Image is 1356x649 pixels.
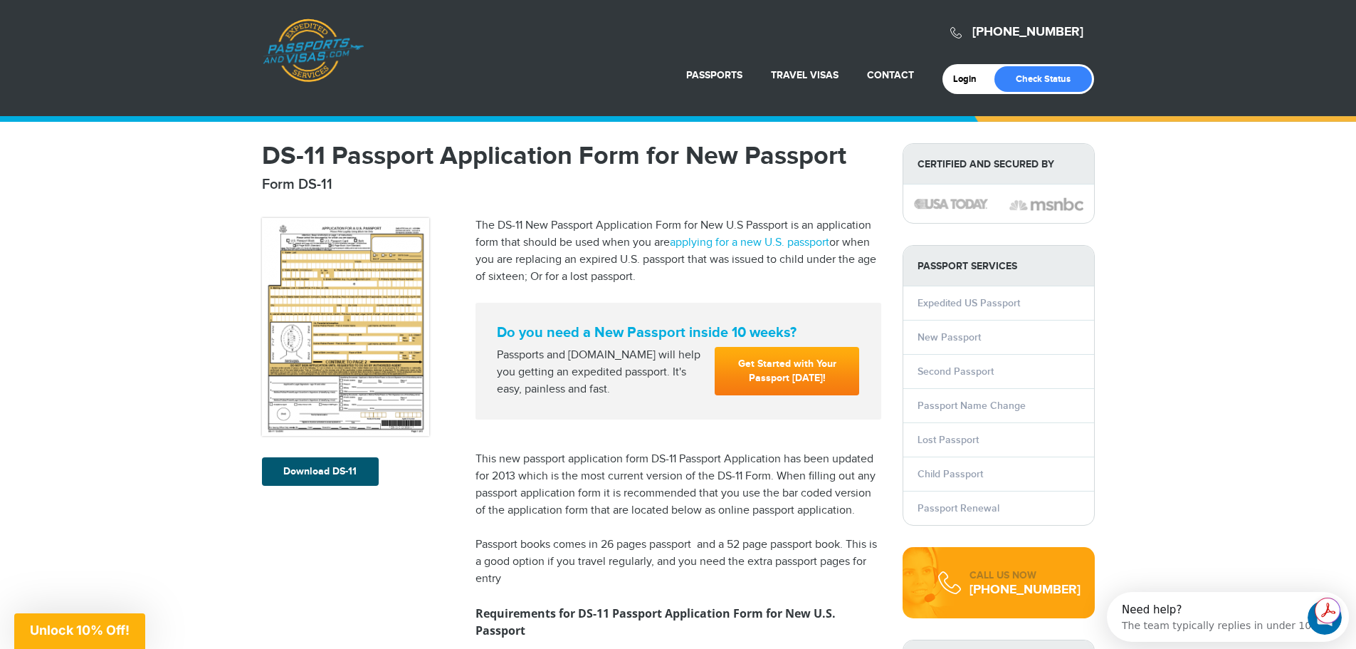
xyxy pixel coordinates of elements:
h3: Requirements for DS-11 Passport Application Form for New U.S. Passport [475,605,881,639]
a: Passports & [DOMAIN_NAME] [263,19,364,83]
span: Unlock 10% Off! [30,623,130,638]
a: applying for a new U.S. passport [670,236,829,249]
p: This new passport application form DS-11 Passport Application has been updated for 2013 which is ... [475,451,881,519]
strong: Certified and Secured by [903,144,1094,185]
h1: DS-11 Passport Application Form for New Passport [262,143,881,169]
a: Login [953,73,987,85]
p: Passport books comes in 26 pages passport and a 52 page passport book. This is a good option if y... [475,536,881,588]
a: Passports [686,69,742,81]
a: Travel Visas [771,69,839,81]
img: DS-11 [262,218,429,436]
p: The DS-11 New Passport Application Form for New U.S Passport is an application form that should b... [475,217,881,286]
img: image description [914,199,988,209]
img: image description [1009,196,1083,213]
a: Second Passport [918,365,994,378]
h2: Form DS-11 [262,176,881,193]
a: Check Status [994,66,1092,92]
strong: PASSPORT SERVICES [903,246,1094,286]
a: Child Passport [918,468,983,480]
a: Download DS-11 [262,457,379,486]
a: Contact [867,69,914,81]
a: Passport Renewal [918,502,999,514]
div: Need help? [15,12,214,24]
a: Passport Name Change [918,400,1026,412]
iframe: Intercom live chat discovery launcher [1107,592,1349,642]
iframe: Customer reviews powered by Trustpilot [475,420,881,434]
a: Expedited US Passport [918,297,1020,309]
strong: Do you need a New Passport inside 10 weeks? [497,324,860,341]
a: Get Started with Your Passport [DATE]! [715,347,859,395]
div: [PHONE_NUMBER] [969,583,1081,597]
div: CALL US NOW [969,568,1081,583]
div: Open Intercom Messenger [6,6,256,45]
a: New Passport [918,331,981,343]
div: Unlock 10% Off! [14,613,145,649]
a: Lost Passport [918,434,979,446]
iframe: Intercom live chat [1308,601,1342,635]
div: The team typically replies in under 10m [15,24,214,38]
div: Passports and [DOMAIN_NAME] will help you getting an expedited passport. It's easy, painless and ... [491,347,710,398]
a: [PHONE_NUMBER] [972,24,1083,40]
